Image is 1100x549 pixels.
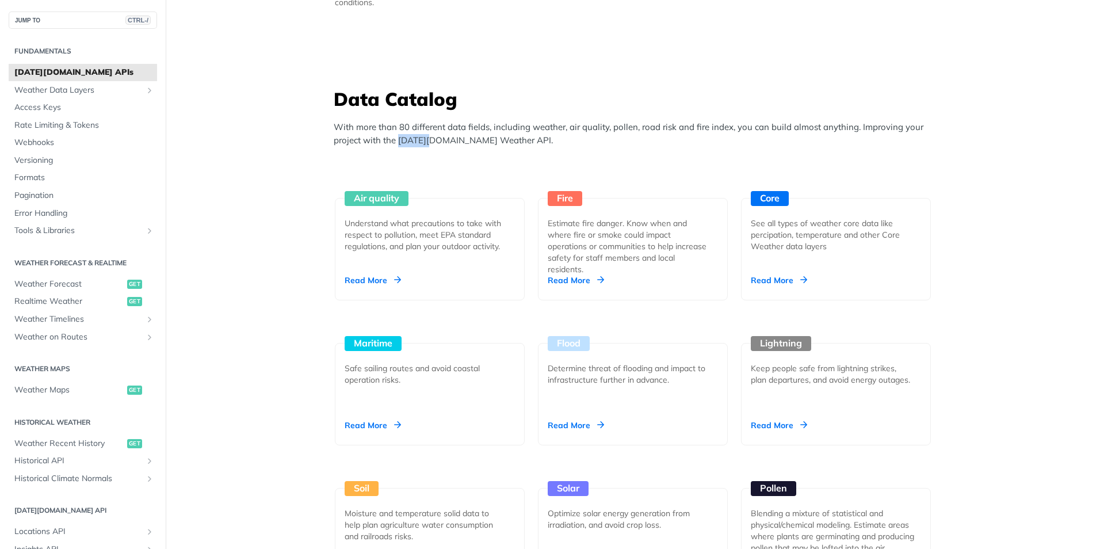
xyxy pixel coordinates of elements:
span: Webhooks [14,137,154,148]
div: Optimize solar energy generation from irradiation, and avoid crop loss. [548,508,709,531]
span: Weather Timelines [14,314,142,325]
a: Access Keys [9,99,157,116]
a: Weather Data LayersShow subpages for Weather Data Layers [9,82,157,99]
div: Flood [548,336,590,351]
span: Versioning [14,155,154,166]
span: get [127,280,142,289]
div: Read More [751,420,807,431]
span: Tools & Libraries [14,225,142,237]
a: Rate Limiting & Tokens [9,117,157,134]
a: Historical APIShow subpages for Historical API [9,452,157,470]
a: Lightning Keep people safe from lightning strikes, plan departures, and avoid energy outages. Rea... [736,300,935,445]
a: Webhooks [9,134,157,151]
span: Weather Forecast [14,279,124,290]
span: Weather Recent History [14,438,124,449]
div: Read More [345,274,401,286]
h2: Fundamentals [9,46,157,56]
a: Realtime Weatherget [9,293,157,310]
span: CTRL-/ [125,16,151,25]
div: Solar [548,481,589,496]
div: Read More [751,274,807,286]
h2: Weather Maps [9,364,157,374]
p: With more than 80 different data fields, including weather, air quality, pollen, road risk and fi... [334,121,938,147]
a: Versioning [9,152,157,169]
a: Locations APIShow subpages for Locations API [9,523,157,540]
div: Lightning [751,336,811,351]
a: Air quality Understand what precautions to take with respect to pollution, meet EPA standard regu... [330,155,529,300]
div: Estimate fire danger. Know when and where fire or smoke could impact operations or communities to... [548,218,709,275]
button: Show subpages for Historical Climate Normals [145,474,154,483]
button: JUMP TOCTRL-/ [9,12,157,29]
span: Error Handling [14,208,154,219]
span: Weather Maps [14,384,124,396]
button: Show subpages for Weather on Routes [145,333,154,342]
span: get [127,297,142,306]
div: Soil [345,481,379,496]
span: Rate Limiting & Tokens [14,120,154,131]
div: Determine threat of flooding and impact to infrastructure further in advance. [548,363,709,386]
span: Weather Data Layers [14,85,142,96]
h2: Historical Weather [9,417,157,428]
button: Show subpages for Historical API [145,456,154,466]
div: Air quality [345,191,408,206]
a: Historical Climate NormalsShow subpages for Historical Climate Normals [9,470,157,487]
span: Historical Climate Normals [14,473,142,485]
a: Formats [9,169,157,186]
h3: Data Catalog [334,86,938,112]
span: Pagination [14,190,154,201]
a: Weather TimelinesShow subpages for Weather Timelines [9,311,157,328]
span: Access Keys [14,102,154,113]
a: Error Handling [9,205,157,222]
a: Fire Estimate fire danger. Know when and where fire or smoke could impact operations or communiti... [533,155,732,300]
a: [DATE][DOMAIN_NAME] APIs [9,64,157,81]
div: Keep people safe from lightning strikes, plan departures, and avoid energy outages. [751,363,912,386]
span: get [127,386,142,395]
div: Read More [548,420,604,431]
span: Formats [14,172,154,184]
div: Maritime [345,336,402,351]
a: Maritime Safe sailing routes and avoid coastal operation risks. Read More [330,300,529,445]
div: Pollen [751,481,796,496]
button: Show subpages for Tools & Libraries [145,226,154,235]
span: Weather on Routes [14,331,142,343]
span: [DATE][DOMAIN_NAME] APIs [14,67,154,78]
span: Realtime Weather [14,296,124,307]
a: Weather on RoutesShow subpages for Weather on Routes [9,329,157,346]
div: Core [751,191,789,206]
span: Historical API [14,455,142,467]
button: Show subpages for Locations API [145,527,154,536]
a: Weather Forecastget [9,276,157,293]
div: See all types of weather core data like percipation, temperature and other Core Weather data layers [751,218,912,252]
a: Tools & LibrariesShow subpages for Tools & Libraries [9,222,157,239]
a: Flood Determine threat of flooding and impact to infrastructure further in advance. Read More [533,300,732,445]
div: Read More [548,274,604,286]
a: Pagination [9,187,157,204]
a: Weather Recent Historyget [9,435,157,452]
div: Safe sailing routes and avoid coastal operation risks. [345,363,506,386]
button: Show subpages for Weather Timelines [145,315,154,324]
h2: [DATE][DOMAIN_NAME] API [9,505,157,516]
div: Fire [548,191,582,206]
div: Moisture and temperature solid data to help plan agriculture water consumption and railroads risks. [345,508,506,542]
h2: Weather Forecast & realtime [9,258,157,268]
span: Locations API [14,526,142,537]
div: Read More [345,420,401,431]
button: Show subpages for Weather Data Layers [145,86,154,95]
span: get [127,439,142,448]
div: Understand what precautions to take with respect to pollution, meet EPA standard regulations, and... [345,218,506,252]
a: Core See all types of weather core data like percipation, temperature and other Core Weather data... [736,155,935,300]
a: Weather Mapsget [9,382,157,399]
